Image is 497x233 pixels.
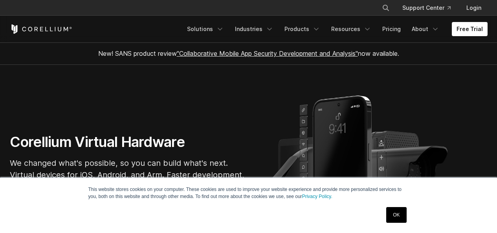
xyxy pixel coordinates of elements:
button: Search [379,1,393,15]
div: Navigation Menu [372,1,488,15]
span: New! SANS product review now available. [98,50,399,57]
a: Resources [326,22,376,36]
a: Login [460,1,488,15]
a: Corellium Home [10,24,72,34]
a: Products [280,22,325,36]
a: Pricing [378,22,405,36]
p: We changed what's possible, so you can build what's next. Virtual devices for iOS, Android, and A... [10,157,246,193]
a: About [407,22,444,36]
p: This website stores cookies on your computer. These cookies are used to improve your website expe... [88,186,409,200]
a: OK [386,207,406,223]
a: Privacy Policy. [302,194,332,199]
a: Support Center [396,1,457,15]
div: Navigation Menu [182,22,488,36]
a: Industries [230,22,278,36]
a: Free Trial [452,22,488,36]
a: Solutions [182,22,229,36]
a: "Collaborative Mobile App Security Development and Analysis" [177,50,358,57]
h1: Corellium Virtual Hardware [10,133,246,151]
